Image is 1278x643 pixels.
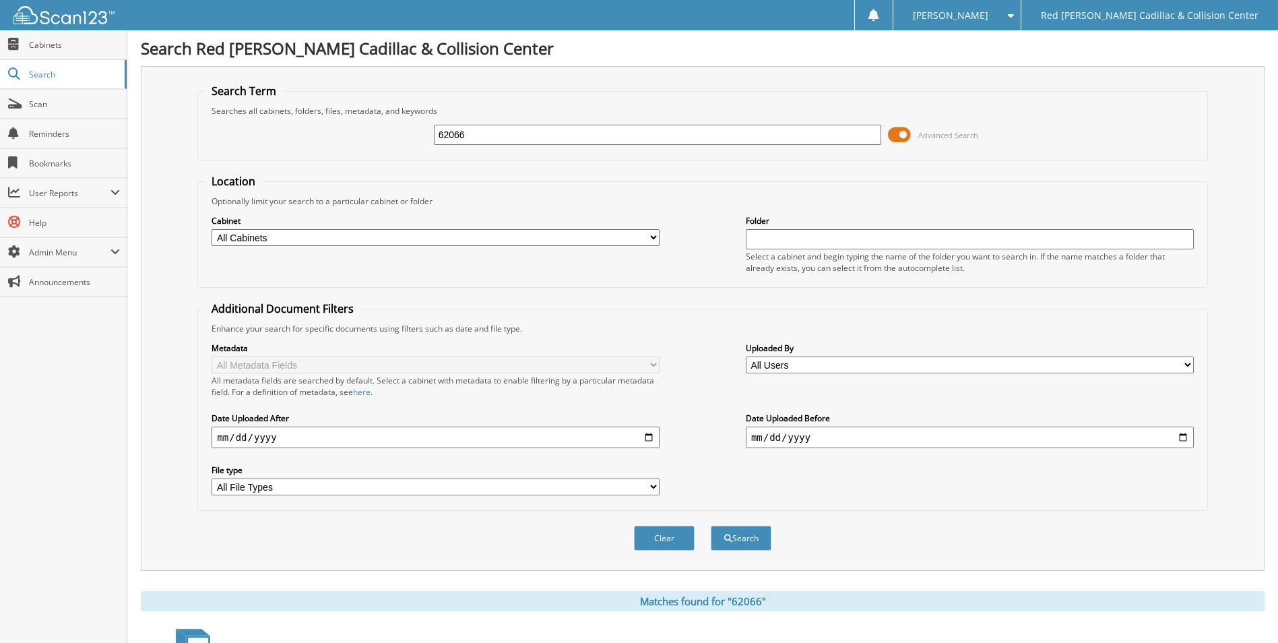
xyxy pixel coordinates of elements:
[205,323,1200,334] div: Enhance your search for specific documents using filters such as date and file type.
[212,427,660,448] input: start
[141,591,1265,611] div: Matches found for "62066"
[205,195,1200,207] div: Optionally limit your search to a particular cabinet or folder
[1041,11,1258,20] span: Red [PERSON_NAME] Cadillac & Collision Center
[212,464,660,476] label: File type
[29,276,120,288] span: Announcements
[711,526,771,551] button: Search
[746,215,1194,226] label: Folder
[212,342,660,354] label: Metadata
[29,39,120,51] span: Cabinets
[353,386,371,398] a: here
[205,84,283,98] legend: Search Term
[29,158,120,169] span: Bookmarks
[29,247,110,258] span: Admin Menu
[29,187,110,199] span: User Reports
[205,105,1200,117] div: Searches all cabinets, folders, files, metadata, and keywords
[205,301,360,316] legend: Additional Document Filters
[212,375,660,398] div: All metadata fields are searched by default. Select a cabinet with metadata to enable filtering b...
[746,412,1194,424] label: Date Uploaded Before
[29,98,120,110] span: Scan
[29,69,118,80] span: Search
[746,427,1194,448] input: end
[918,130,978,140] span: Advanced Search
[746,251,1194,274] div: Select a cabinet and begin typing the name of the folder you want to search in. If the name match...
[13,6,115,24] img: scan123-logo-white.svg
[205,174,262,189] legend: Location
[141,37,1265,59] h1: Search Red [PERSON_NAME] Cadillac & Collision Center
[212,215,660,226] label: Cabinet
[913,11,988,20] span: [PERSON_NAME]
[212,412,660,424] label: Date Uploaded After
[746,342,1194,354] label: Uploaded By
[634,526,695,551] button: Clear
[29,217,120,228] span: Help
[29,128,120,140] span: Reminders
